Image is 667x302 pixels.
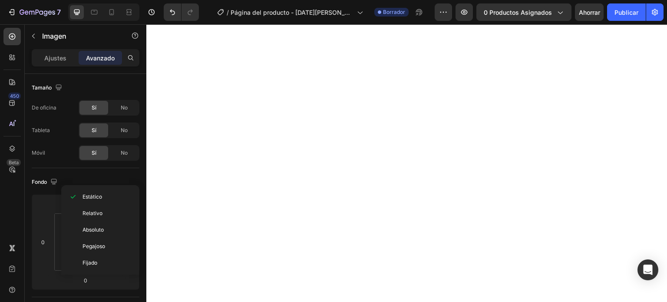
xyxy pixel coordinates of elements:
[231,9,353,25] font: Página del producto - [DATE][PERSON_NAME] 23:29:04
[32,104,56,111] font: De oficina
[32,127,50,133] font: Tableta
[83,259,97,266] font: Fijado
[59,236,72,249] input: 0 píxeles
[32,84,52,91] font: Tamaño
[32,179,47,185] font: Fondo
[383,9,405,15] font: Borrador
[637,259,658,280] div: Abrir Intercom Messenger
[83,243,105,249] font: Pegajoso
[57,8,61,17] font: 7
[77,274,94,287] input: 0
[121,127,128,133] font: No
[227,9,229,16] font: /
[92,104,96,111] font: Sí
[32,149,45,156] font: Móvil
[575,3,604,21] button: Ahorrar
[83,193,102,200] font: Estático
[146,24,667,302] iframe: Área de diseño
[44,54,66,62] font: Ajustes
[92,127,96,133] font: Sí
[92,149,96,156] font: Sí
[484,9,552,16] font: 0 productos asignados
[83,210,102,216] font: Relativo
[476,3,571,21] button: 0 productos asignados
[86,54,115,62] font: Avanzado
[42,32,66,40] font: Imagen
[614,9,638,16] font: Publicar
[607,3,646,21] button: Publicar
[121,149,128,156] font: No
[83,226,104,233] font: Absoluto
[121,104,128,111] font: No
[3,3,65,21] button: 7
[42,31,116,41] p: Imagen
[164,3,199,21] div: Deshacer/Rehacer
[36,236,50,249] input: 0
[579,9,600,16] font: Ahorrar
[10,93,19,99] font: 450
[9,159,19,166] font: Beta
